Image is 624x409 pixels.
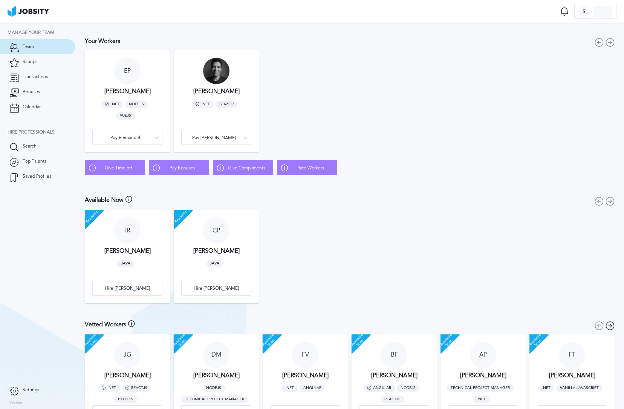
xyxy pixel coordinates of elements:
h3: [PERSON_NAME] [371,372,418,379]
span: Angular [364,384,395,392]
button: Give Compliments [213,160,273,175]
span: Vanilla Javascript [556,384,603,392]
span: NodeJS [397,384,419,392]
span: Available Soon [343,326,373,356]
span: Available Soon [432,326,462,356]
h3: [PERSON_NAME] [104,88,151,95]
div: A P [470,342,496,368]
div: J F [203,58,229,84]
span: Search [23,144,37,149]
button: Give Time off [85,160,145,175]
div: Manage your team [8,30,75,35]
span: Available Soon [165,326,196,356]
h3: Your Workers [85,38,120,45]
span: Give Compliments [224,166,269,171]
span: .NET [281,384,298,392]
span: Top Talents [23,159,46,164]
span: Rate Workers [288,166,333,171]
span: Python [114,396,137,403]
h3: [PERSON_NAME] [104,372,151,379]
span: .NET [98,384,120,392]
span: Team [23,44,34,49]
h3: [PERSON_NAME] [193,88,240,95]
img: ab4bad089aa723f57921c736e9817d99.png [8,6,49,17]
span: Calendar [23,105,41,110]
span: ReactJS [381,396,404,403]
span: Angular [300,384,325,392]
span: Available Soon [254,326,284,356]
button: Hire [PERSON_NAME] [181,281,251,296]
span: Saved Profiles [23,174,51,179]
span: Technical Project Manager [181,396,248,403]
h3: [PERSON_NAME] [193,372,240,379]
span: ReactJS [122,384,151,392]
span: Available [165,201,196,232]
span: .NET [473,396,489,403]
div: S [578,6,590,17]
span: Blazor [216,101,237,108]
div: E P [114,58,141,84]
h3: [PERSON_NAME] [549,372,595,379]
h3: [PERSON_NAME] [282,372,329,379]
span: Give Time off [96,166,141,171]
div: C P [203,217,229,244]
span: Pay Bonuses [160,166,205,171]
span: Pay Emmanuel [96,135,154,141]
h3: Available Now [85,197,124,203]
button: Pay [PERSON_NAME] [181,130,251,145]
h3: [PERSON_NAME] [104,248,151,254]
span: Settings [23,387,39,393]
span: VueJS [116,112,135,120]
div: Hire [PERSON_NAME] [182,281,251,296]
span: Java [206,260,223,268]
div: F V [292,342,318,368]
h3: [PERSON_NAME] [460,372,506,379]
div: I R [114,217,141,244]
button: Pay Bonuses [149,160,209,175]
span: NodeJS [202,384,225,392]
span: Java [117,260,134,268]
span: .NET [538,384,554,392]
button: S [574,4,616,19]
span: NodeJS [125,101,148,108]
button: Rate Workers [277,160,337,175]
span: .NET [101,101,123,108]
span: Available Soon [76,326,107,356]
div: Hire [PERSON_NAME] [93,281,162,296]
h3: [PERSON_NAME] [193,248,240,254]
label: Version: [9,401,23,406]
div: F T [559,342,585,368]
span: Bonuses [23,89,40,95]
button: Hire [PERSON_NAME] [92,281,162,296]
div: J G [114,342,141,368]
span: Available [76,201,107,232]
span: .NET [192,101,214,108]
div: B F [381,342,407,368]
button: Pay Emmanuel [92,130,162,145]
h3: Vetted Workers [85,321,126,328]
span: Available Soon [521,326,551,356]
span: Ratings [23,59,37,65]
span: Technical Project Manager [447,384,514,392]
span: Pay [PERSON_NAME] [185,135,243,141]
div: D M [203,342,229,368]
span: Transactions [23,74,48,80]
div: Hire Professionals [8,130,75,135]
